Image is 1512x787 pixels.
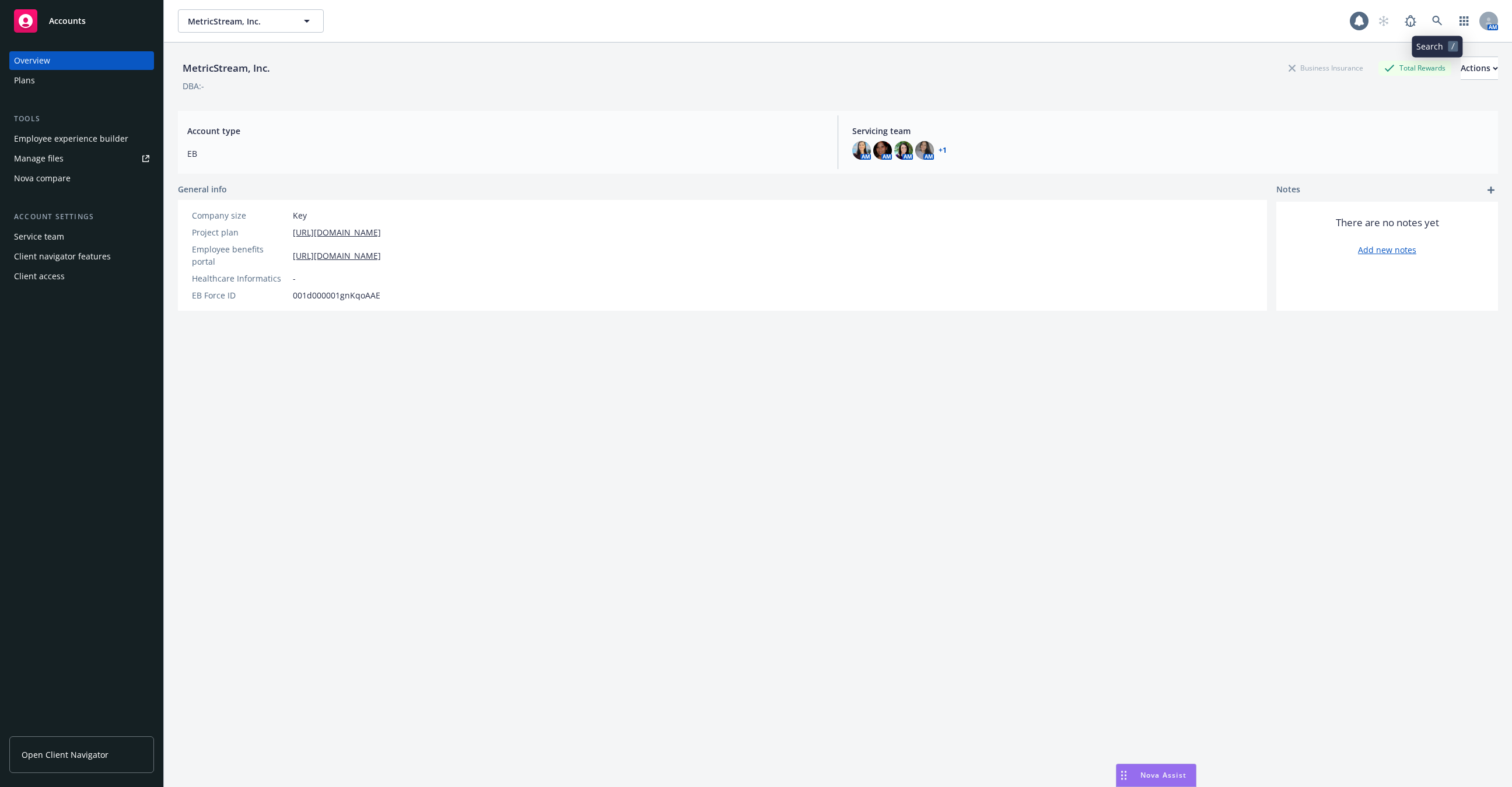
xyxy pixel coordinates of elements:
span: - [293,272,296,284]
div: Company size [192,209,288,222]
a: +1 [939,147,947,154]
a: Manage files [9,149,154,168]
a: Search [1426,9,1449,33]
div: Drag to move [1116,764,1131,786]
div: Healthcare Informatics [192,272,288,284]
a: [URL][DOMAIN_NAME] [293,226,381,238]
a: Start snowing [1372,9,1395,33]
a: Client navigator features [9,247,154,266]
a: Overview [9,51,154,70]
div: Service team [14,227,64,246]
button: Nova Assist [1116,764,1196,787]
div: Employee benefits portal [192,243,288,268]
a: Service team [9,227,154,246]
span: Open Client Navigator [22,749,108,761]
div: Overview [14,51,50,70]
span: 001d000001gnKqoAAE [293,289,380,301]
div: Account settings [9,211,154,223]
div: Client navigator features [14,247,111,266]
img: photo [852,141,871,160]
div: Business Insurance [1283,61,1369,75]
div: Manage files [14,149,64,168]
div: Tools [9,113,154,125]
a: Employee experience builder [9,129,154,148]
div: EB Force ID [192,289,288,301]
div: Client access [14,267,65,286]
a: Plans [9,71,154,90]
div: Plans [14,71,35,90]
span: MetricStream, Inc. [188,15,289,27]
span: General info [178,183,227,195]
a: Report a Bug [1399,9,1422,33]
span: Key [293,209,307,222]
div: Total Rewards [1378,61,1451,75]
img: photo [873,141,892,160]
a: Accounts [9,5,154,37]
img: photo [915,141,934,160]
img: photo [894,141,913,160]
button: Actions [1461,57,1498,80]
a: Add new notes [1358,244,1416,256]
a: Nova compare [9,169,154,188]
div: Employee experience builder [14,129,128,148]
span: There are no notes yet [1336,216,1439,230]
a: add [1484,183,1498,197]
a: [URL][DOMAIN_NAME] [293,250,381,262]
div: MetricStream, Inc. [178,61,275,76]
div: Nova compare [14,169,71,188]
span: Nova Assist [1140,770,1186,780]
span: EB [187,147,824,160]
span: Accounts [49,16,86,26]
a: Client access [9,267,154,286]
span: Account type [187,125,824,137]
span: Notes [1276,183,1300,197]
div: Project plan [192,226,288,238]
span: Servicing team [852,125,1489,137]
button: MetricStream, Inc. [178,9,324,33]
div: DBA: - [183,80,204,92]
a: Switch app [1452,9,1476,33]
